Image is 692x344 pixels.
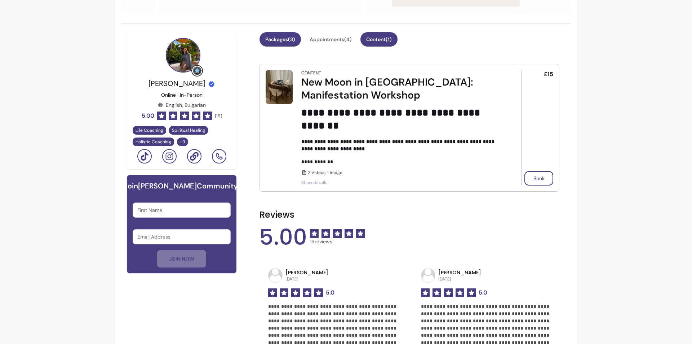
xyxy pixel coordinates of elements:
[136,139,171,145] span: Holistic Coaching
[301,180,501,186] span: Show details
[524,171,553,186] button: Book
[259,32,301,47] button: Packages(3)
[136,127,163,133] span: Life Coaching
[124,181,240,191] h6: Join [PERSON_NAME] Community!
[172,127,205,133] span: Spiritual Healing
[301,70,321,76] div: Content
[479,288,487,297] span: 5.0
[310,238,365,245] span: 19 reviews
[438,269,481,276] p: [PERSON_NAME]
[521,70,553,186] div: £15
[148,79,205,88] span: [PERSON_NAME]
[193,66,201,75] img: Grow
[142,112,154,120] span: 5.00
[266,70,293,104] img: New Moon in Virgo: Manifestation Workshop
[304,32,358,47] button: Appointments(4)
[301,170,501,175] div: 2 Videos, 1 Image
[178,139,187,145] span: + 9
[259,209,559,221] h2: Reviews
[285,276,328,282] p: [DATE]
[438,276,481,282] p: [DATE]
[137,233,226,240] input: Email Address
[166,38,200,73] img: Provider image
[326,288,334,297] span: 5.0
[421,269,435,282] img: avatar
[215,113,222,119] span: ( 19 )
[161,91,203,99] p: Online | In-Person
[259,226,307,248] span: 5.00
[269,269,282,282] img: avatar
[158,101,206,109] div: English, Bulgarian
[360,32,398,47] button: Content(1)
[137,206,226,214] input: First Name
[285,269,328,276] p: [PERSON_NAME]
[301,76,501,102] div: New Moon in [GEOGRAPHIC_DATA]: Manifestation Workshop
